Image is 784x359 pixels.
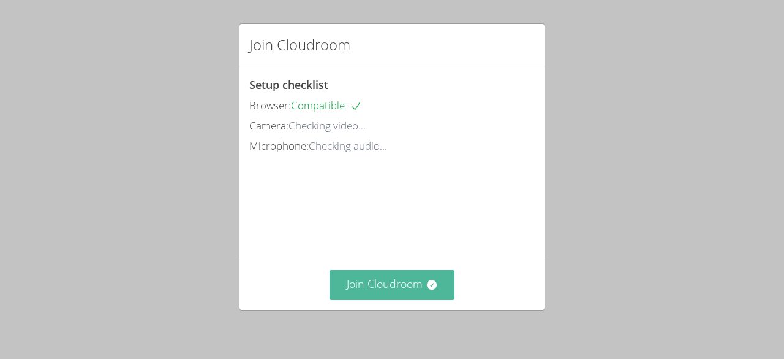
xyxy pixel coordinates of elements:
span: Setup checklist [249,77,328,92]
button: Join Cloudroom [330,270,455,300]
span: Checking audio... [309,139,387,153]
span: Camera: [249,118,288,133]
span: Microphone: [249,139,309,153]
h2: Join Cloudroom [249,34,350,56]
span: Checking video... [288,118,366,133]
span: Compatible [291,98,362,112]
span: Browser: [249,98,291,112]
